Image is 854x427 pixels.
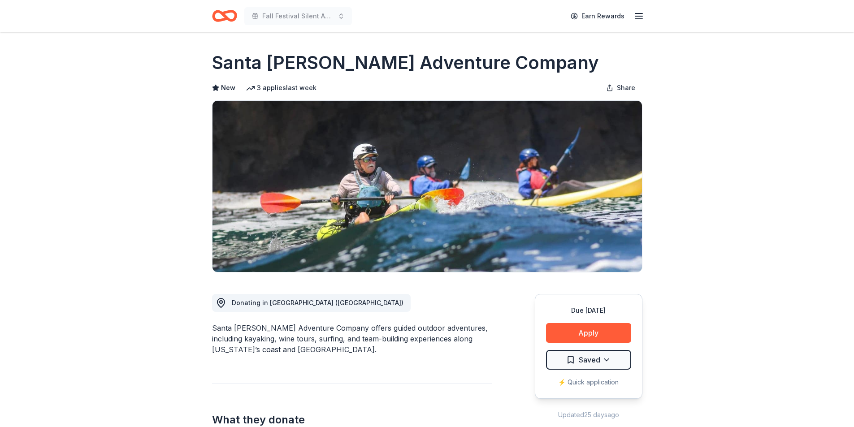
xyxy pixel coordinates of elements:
[246,82,316,93] div: 3 applies last week
[212,101,642,272] img: Image for Santa Barbara Adventure Company
[579,354,600,366] span: Saved
[535,410,642,420] div: Updated 25 days ago
[232,299,403,306] span: Donating in [GEOGRAPHIC_DATA] ([GEOGRAPHIC_DATA])
[244,7,352,25] button: Fall Festival Silent Auction
[212,413,492,427] h2: What they donate
[546,305,631,316] div: Due [DATE]
[212,5,237,26] a: Home
[565,8,630,24] a: Earn Rewards
[212,323,492,355] div: Santa [PERSON_NAME] Adventure Company offers guided outdoor adventures, including kayaking, wine ...
[212,50,599,75] h1: Santa [PERSON_NAME] Adventure Company
[262,11,334,22] span: Fall Festival Silent Auction
[221,82,235,93] span: New
[546,350,631,370] button: Saved
[617,82,635,93] span: Share
[546,377,631,388] div: ⚡️ Quick application
[546,323,631,343] button: Apply
[599,79,642,97] button: Share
